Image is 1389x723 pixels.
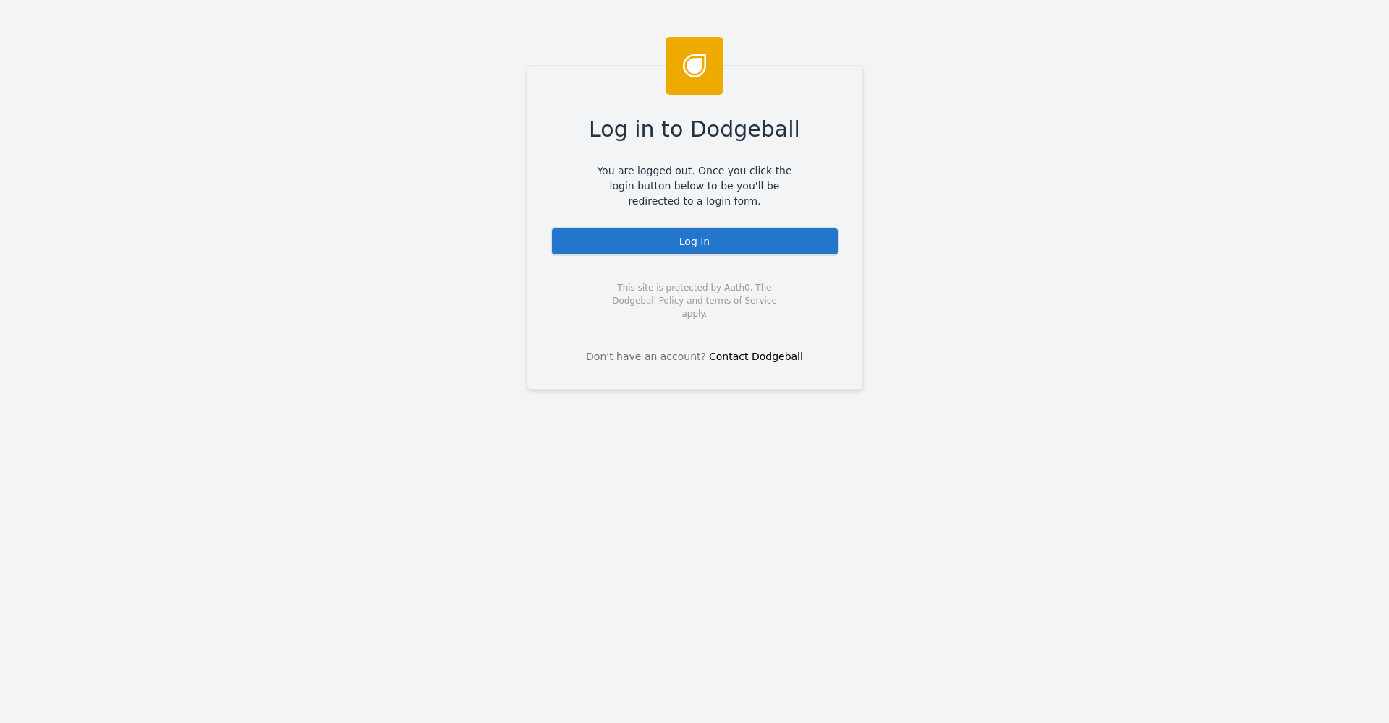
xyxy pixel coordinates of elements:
[587,163,803,209] span: You are logged out. Once you click the login button below to be you'll be redirected to a login f...
[586,349,706,364] span: Don't have an account?
[551,227,839,256] div: Log In
[709,351,803,362] a: Contact Dodgeball
[600,281,790,320] span: This site is protected by Auth0. The Dodgeball Policy and terms of Service apply.
[589,113,800,145] span: Log in to Dodgeball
